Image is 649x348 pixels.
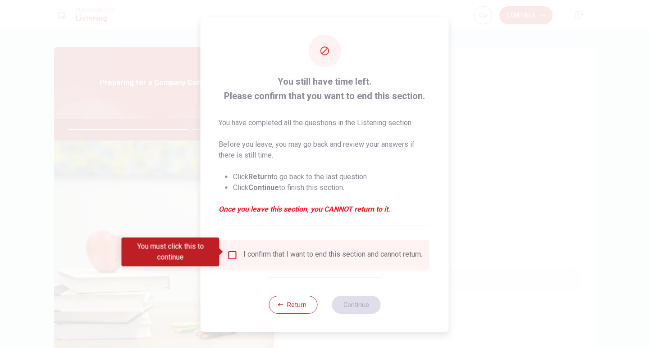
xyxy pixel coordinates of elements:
em: Once you leave this section, you CANNOT return to it. [219,204,431,215]
strong: Return [248,172,271,181]
span: You still have time left. Please confirm that you want to end this section. [219,74,431,103]
button: Continue [332,296,380,314]
p: You have completed all the questions in the Listening section. [219,118,431,128]
div: I confirm that I want to end this section and cannot return. [243,250,422,261]
div: You must click this to continue [122,238,219,267]
li: Click to finish this section. [233,182,431,193]
span: You must click this to continue [227,250,238,261]
strong: Continue [248,183,279,192]
p: Before you leave, you may go back and review your answers if there is still time. [219,139,431,161]
li: Click to go back to the last question [233,172,431,182]
button: Return [269,296,317,314]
